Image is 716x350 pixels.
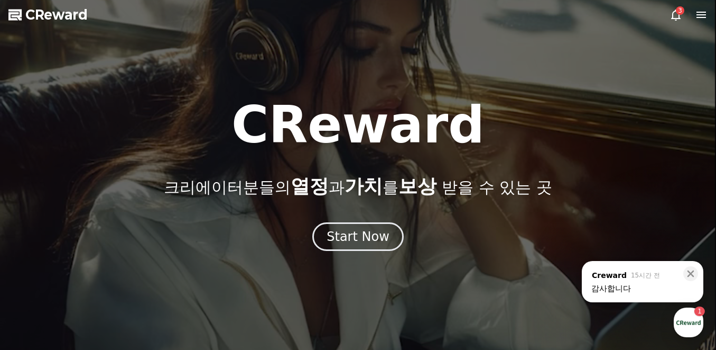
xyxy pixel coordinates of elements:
span: 보상 [398,175,436,197]
span: 열정 [291,175,329,197]
a: Start Now [312,233,404,243]
span: CReward [25,6,88,23]
div: Start Now [327,228,389,245]
p: 크리에이터분들의 과 를 받을 수 있는 곳 [164,176,552,197]
div: 3 [676,6,684,15]
button: Start Now [312,222,404,251]
a: 3 [669,8,682,21]
a: CReward [8,6,88,23]
span: 가치 [345,175,383,197]
h1: CReward [231,100,485,150]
